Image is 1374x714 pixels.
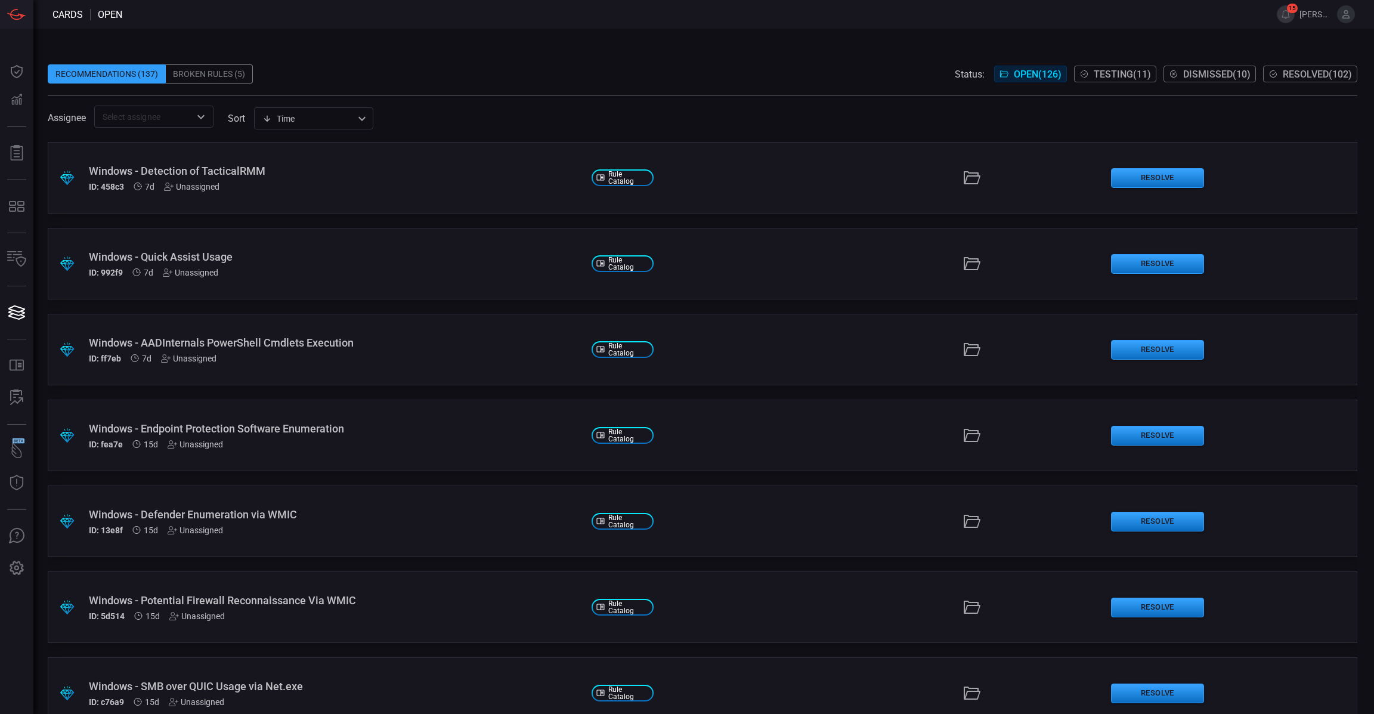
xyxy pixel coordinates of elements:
span: Assignee [48,112,86,123]
button: MITRE - Detection Posture [2,192,31,221]
button: Reports [2,139,31,168]
label: sort [228,113,245,124]
span: [PERSON_NAME].[PERSON_NAME] [1299,10,1332,19]
div: Unassigned [161,354,216,363]
span: Cards [52,9,83,20]
h5: ID: 458c3 [89,182,124,191]
span: Jul 29, 2025 2:17 AM [146,611,160,621]
button: Ask Us A Question [2,522,31,551]
button: Rule Catalog [2,351,31,380]
div: Unassigned [164,182,219,191]
button: Resolve [1111,684,1204,703]
h5: ID: 5d514 [89,611,125,621]
div: Windows - Endpoint Protection Software Enumeration [89,422,582,435]
input: Select assignee [98,109,190,124]
button: Cards [2,298,31,327]
span: Rule Catalog [608,342,649,357]
button: Resolve [1111,168,1204,188]
div: Windows - Quick Assist Usage [89,251,582,263]
button: Resolve [1111,426,1204,446]
button: Testing(11) [1074,66,1156,82]
button: Open(126) [994,66,1067,82]
div: Windows - AADInternals PowerShell Cmdlets Execution [89,336,582,349]
div: Windows - Potential Firewall Reconnaissance Via WMIC [89,594,582,607]
span: Jul 29, 2025 2:17 AM [144,440,158,449]
h5: ID: fea7e [89,440,123,449]
span: Testing ( 11 ) [1094,69,1151,80]
div: Unassigned [169,611,225,621]
div: Windows - Defender Enumeration via WMIC [89,508,582,521]
span: Dismissed ( 10 ) [1183,69,1251,80]
span: Rule Catalog [608,256,649,271]
div: Recommendations (137) [48,64,166,84]
button: Resolve [1111,512,1204,531]
span: Rule Catalog [608,171,649,185]
button: ALERT ANALYSIS [2,384,31,412]
h5: ID: ff7eb [89,354,121,363]
h5: ID: 13e8f [89,526,123,535]
h5: ID: 992f9 [89,268,123,277]
span: Aug 05, 2025 6:03 AM [142,354,151,363]
span: 15 [1287,4,1298,13]
div: Unassigned [168,526,223,535]
div: Windows - SMB over QUIC Usage via Net.exe [89,680,582,693]
div: Windows - Detection of TacticalRMM [89,165,582,177]
span: Rule Catalog [608,514,649,528]
div: Unassigned [169,697,224,707]
span: Aug 05, 2025 6:03 AM [145,182,154,191]
button: 15 [1277,5,1295,23]
button: Detections [2,86,31,115]
span: Resolved ( 102 ) [1283,69,1352,80]
button: Dismissed(10) [1163,66,1256,82]
button: Threat Intelligence [2,469,31,497]
div: Unassigned [168,440,223,449]
span: Aug 05, 2025 6:03 AM [144,268,153,277]
span: Jul 29, 2025 2:16 AM [145,697,159,707]
span: Rule Catalog [608,600,649,614]
button: Resolve [1111,598,1204,617]
span: Status: [955,69,985,80]
button: Open [193,109,209,125]
span: Jul 29, 2025 2:17 AM [144,526,158,535]
div: Unassigned [163,268,218,277]
button: Inventory [2,245,31,274]
button: Dashboard [2,57,31,86]
h5: ID: c76a9 [89,697,124,707]
span: open [98,9,122,20]
button: Resolve [1111,340,1204,360]
button: Resolved(102) [1263,66,1357,82]
span: Open ( 126 ) [1014,69,1062,80]
span: Rule Catalog [608,428,649,443]
button: Preferences [2,554,31,583]
div: Time [262,113,354,125]
div: Broken Rules (5) [166,64,253,84]
button: Wingman [2,437,31,465]
span: Rule Catalog [608,686,649,700]
button: Resolve [1111,254,1204,274]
